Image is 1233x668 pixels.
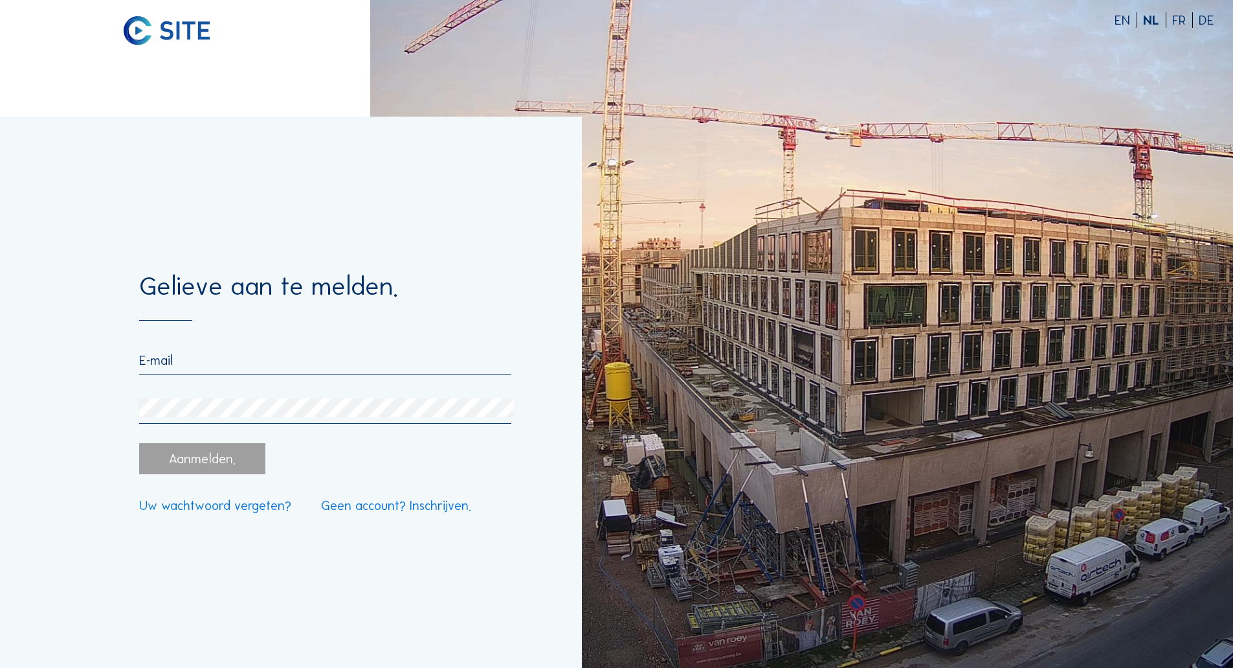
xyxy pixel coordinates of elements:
div: EN [1115,14,1137,27]
div: NL [1143,14,1166,27]
a: Uw wachtwoord vergeten? [139,499,291,512]
div: DE [1199,14,1214,27]
input: E-mail [139,352,511,368]
img: C-SITE logo [124,16,210,45]
div: Gelieve aan te melden. [139,273,511,321]
a: Geen account? Inschrijven. [321,499,471,512]
div: FR [1172,14,1193,27]
div: Aanmelden. [139,443,265,474]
